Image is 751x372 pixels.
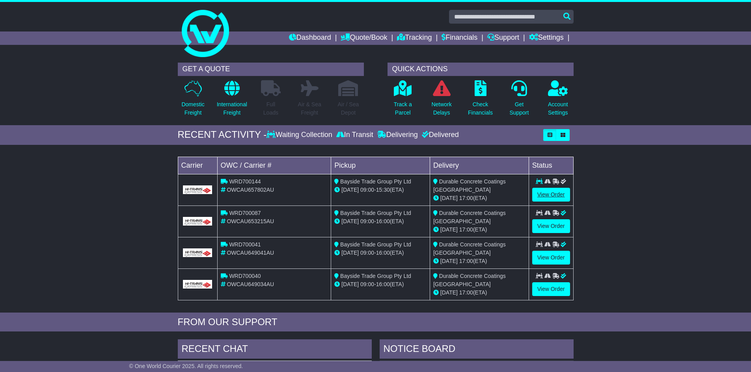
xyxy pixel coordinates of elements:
[433,289,526,297] div: (ETA)
[183,217,212,226] img: GetCarrierServiceLogo
[183,280,212,289] img: GetCarrierServiceLogo
[548,80,568,121] a: AccountSettings
[532,282,570,296] a: View Order
[433,194,526,202] div: (ETA)
[334,131,375,139] div: In Transit
[431,80,452,121] a: NetworkDelays
[529,157,573,174] td: Status
[266,131,334,139] div: Waiting Collection
[440,289,458,296] span: [DATE]
[393,80,412,121] a: Track aParcel
[334,217,427,226] div: - (ETA)
[442,31,477,45] a: Financials
[338,100,359,117] p: Air / Sea Depot
[360,250,374,256] span: 09:00
[459,258,473,264] span: 17:00
[509,100,529,117] p: Get Support
[440,258,458,264] span: [DATE]
[178,316,574,328] div: FROM OUR SUPPORT
[440,195,458,201] span: [DATE]
[532,251,570,265] a: View Order
[360,218,374,224] span: 09:00
[509,80,529,121] a: GetSupport
[229,241,261,248] span: WRD700041
[334,280,427,289] div: - (ETA)
[178,339,372,361] div: RECENT CHAT
[468,100,493,117] p: Check Financials
[431,100,451,117] p: Network Delays
[360,187,374,193] span: 09:00
[217,100,247,117] p: International Freight
[129,363,243,369] span: © One World Courier 2025. All rights reserved.
[181,100,204,117] p: Domestic Freight
[216,80,248,121] a: InternationalFreight
[341,281,359,287] span: [DATE]
[229,210,261,216] span: WRD700087
[532,188,570,202] a: View Order
[459,226,473,233] span: 17:00
[227,281,274,287] span: OWCAU649034AU
[433,241,506,256] span: Durable Concrete Coatings [GEOGRAPHIC_DATA]
[459,289,473,296] span: 17:00
[229,178,261,185] span: WRD700144
[178,157,217,174] td: Carrier
[532,219,570,233] a: View Order
[376,218,390,224] span: 16:00
[440,226,458,233] span: [DATE]
[178,63,364,76] div: GET A QUOTE
[420,131,459,139] div: Delivered
[340,210,411,216] span: Bayside Trade Group Pty Ltd
[380,339,574,361] div: NOTICE BOARD
[459,195,473,201] span: 17:00
[229,273,261,279] span: WRD700040
[289,31,331,45] a: Dashboard
[548,100,568,117] p: Account Settings
[433,210,506,224] span: Durable Concrete Coatings [GEOGRAPHIC_DATA]
[298,100,321,117] p: Air & Sea Freight
[433,257,526,265] div: (ETA)
[376,250,390,256] span: 16:00
[334,249,427,257] div: - (ETA)
[340,241,411,248] span: Bayside Trade Group Pty Ltd
[183,248,212,257] img: GetCarrierServiceLogo
[487,31,519,45] a: Support
[394,100,412,117] p: Track a Parcel
[341,187,359,193] span: [DATE]
[529,31,564,45] a: Settings
[397,31,432,45] a: Tracking
[183,185,212,194] img: GetCarrierServiceLogo
[375,131,420,139] div: Delivering
[468,80,493,121] a: CheckFinancials
[341,31,387,45] a: Quote/Book
[376,187,390,193] span: 15:30
[433,226,526,234] div: (ETA)
[360,281,374,287] span: 09:00
[181,80,205,121] a: DomesticFreight
[334,186,427,194] div: - (ETA)
[331,157,430,174] td: Pickup
[376,281,390,287] span: 16:00
[340,273,411,279] span: Bayside Trade Group Pty Ltd
[261,100,281,117] p: Full Loads
[217,157,331,174] td: OWC / Carrier #
[433,178,506,193] span: Durable Concrete Coatings [GEOGRAPHIC_DATA]
[388,63,574,76] div: QUICK ACTIONS
[433,273,506,287] span: Durable Concrete Coatings [GEOGRAPHIC_DATA]
[430,157,529,174] td: Delivery
[341,218,359,224] span: [DATE]
[227,218,274,224] span: OWCAU653215AU
[340,178,411,185] span: Bayside Trade Group Pty Ltd
[227,250,274,256] span: OWCAU649041AU
[178,129,267,141] div: RECENT ACTIVITY -
[341,250,359,256] span: [DATE]
[227,187,274,193] span: OWCAU657802AU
